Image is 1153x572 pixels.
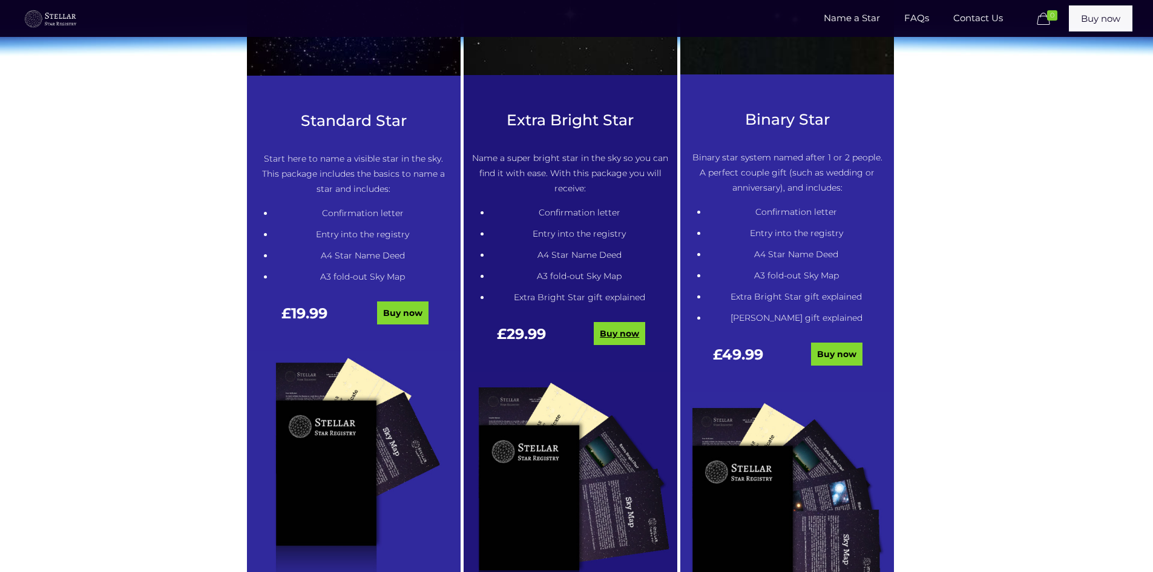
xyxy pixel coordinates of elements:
li: Confirmation letter [274,206,452,221]
h3: Standard Star [255,112,452,130]
a: Buy now [594,322,645,345]
h3: Binary Star [689,111,885,128]
div: £ [689,347,787,374]
span: 49.99 [722,346,763,363]
li: A3 fold-out Sky Map [707,268,885,283]
img: buyastar-logo-transparent [24,8,77,30]
span: 29.99 [507,325,546,343]
li: Entry into the registry [707,226,885,241]
li: Confirmation letter [707,205,885,220]
span: 19.99 [291,304,327,322]
a: Buy now [811,343,862,366]
li: A3 fold-out Sky Map [274,269,452,284]
h3: Extra Bright Star [472,111,669,129]
li: Entry into the registry [490,226,669,242]
span: 0 [1047,10,1057,21]
a: Buy now [1069,5,1132,31]
div: £ [472,326,571,353]
a: 0 [1034,12,1063,27]
li: A4 Star Name Deed [274,248,452,263]
a: Buy now [377,301,429,324]
p: Start here to name a visible star in the sky. This package includes the basics to name a star and... [255,151,452,197]
li: Confirmation letter [490,205,669,220]
li: A4 Star Name Deed [707,247,885,262]
li: [PERSON_NAME] gift explained [707,311,885,326]
li: A3 fold-out Sky Map [490,269,669,284]
div: £ [255,306,354,333]
p: Name a super bright star in the sky so you can find it with ease. With this package you will rece... [472,151,669,196]
li: A4 Star Name Deed [490,248,669,263]
li: Entry into the registry [274,227,452,242]
p: Binary star system named after 1 or 2 people. A perfect couple gift (such as wedding or anniversa... [689,150,885,196]
li: Extra Bright Star gift explained [707,289,885,304]
li: Extra Bright Star gift explained [490,290,669,305]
